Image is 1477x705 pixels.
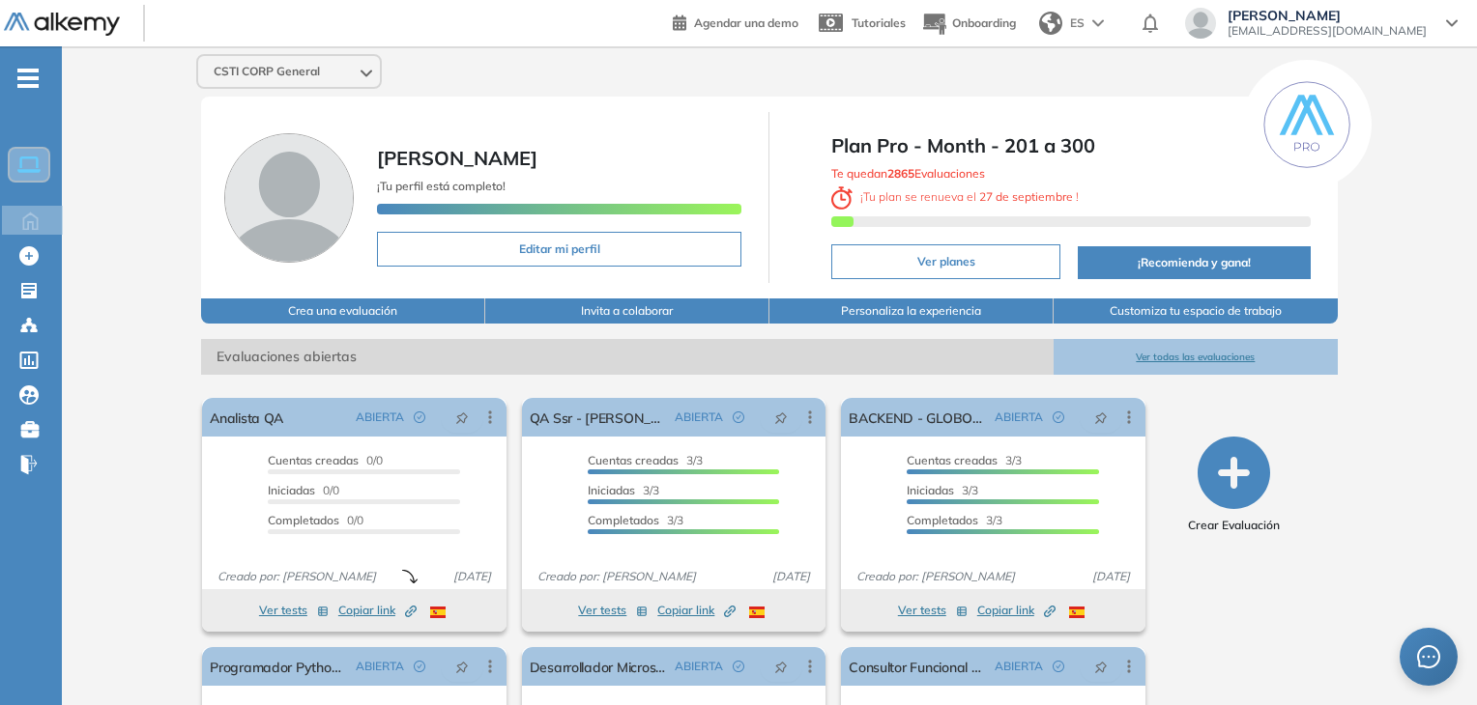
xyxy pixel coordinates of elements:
img: world [1039,12,1062,35]
button: ¡Recomienda y gana! [1078,246,1310,279]
span: [DATE] [765,568,818,585]
img: ESP [749,606,765,618]
button: pushpin [760,651,802,682]
button: pushpin [760,402,802,433]
button: Customiza tu espacio de trabajo [1054,298,1338,324]
span: ES [1070,14,1085,32]
button: Crear Evaluación [1188,437,1280,534]
span: pushpin [774,659,788,674]
a: BACKEND - GLOBOKAS [849,398,986,437]
button: Ver tests [898,599,968,622]
span: Cuentas creadas [588,453,679,467]
span: [EMAIL_ADDRESS][DOMAIN_NAME] [1228,23,1427,39]
span: Evaluaciones abiertas [201,339,1054,375]
button: pushpin [1080,651,1122,682]
button: pushpin [1080,402,1122,433]
a: Consultor Funcional MM-SD [849,647,986,686]
button: Copiar link [657,599,736,622]
img: ESP [430,606,446,618]
button: Personaliza la experiencia [769,298,1054,324]
span: Creado por: [PERSON_NAME] [849,568,1023,585]
span: Iniciadas [907,483,954,497]
span: message [1417,645,1440,668]
span: 3/3 [907,483,978,497]
span: CSTI CORP General [214,64,320,79]
button: Copiar link [977,599,1056,622]
span: Iniciadas [268,483,315,497]
span: [DATE] [1085,568,1138,585]
img: Logo [4,13,120,37]
span: pushpin [1094,659,1108,674]
b: 27 de septiembre [976,189,1076,204]
b: 2865 [887,166,914,181]
span: Cuentas creadas [268,453,359,467]
span: ¡Tu perfil está completo! [377,179,506,193]
a: Desarrollador Microsoft BI - CENTRO [530,647,667,686]
span: check-circle [1053,661,1064,672]
span: pushpin [455,659,469,674]
span: pushpin [1094,409,1108,425]
span: Te quedan Evaluaciones [831,166,985,181]
span: ABIERTA [995,409,1043,426]
span: Crear Evaluación [1188,517,1280,534]
button: Invita a colaborar [485,298,769,324]
span: ¡ Tu plan se renueva el ! [831,189,1079,204]
span: Tutoriales [852,15,906,30]
span: pushpin [455,409,469,425]
button: Crea una evaluación [201,298,485,324]
button: Copiar link [338,599,417,622]
span: Cuentas creadas [907,453,998,467]
span: 0/0 [268,513,363,527]
span: 3/3 [588,513,683,527]
span: ABIERTA [356,409,404,426]
span: Copiar link [338,602,417,619]
span: check-circle [733,411,744,423]
img: ESP [1069,606,1085,618]
span: 3/3 [907,513,1002,527]
span: ABIERTA [995,658,1043,675]
button: Ver todas las evaluaciones [1054,339,1338,375]
span: Onboarding [952,15,1016,30]
span: 3/3 [907,453,1022,467]
span: ABIERTA [675,409,723,426]
span: Iniciadas [588,483,635,497]
a: Agendar una demo [673,10,798,33]
span: Completados [268,513,339,527]
span: ABIERTA [675,658,723,675]
span: ABIERTA [356,658,404,675]
button: Ver tests [259,599,329,622]
button: Onboarding [921,3,1016,44]
img: Foto de perfil [224,133,354,263]
img: clock-svg [831,186,853,210]
span: check-circle [733,661,744,672]
span: check-circle [414,661,425,672]
span: check-circle [414,411,425,423]
button: pushpin [441,651,483,682]
span: Plan Pro - Month - 201 a 300 [831,131,1310,160]
span: 0/0 [268,483,339,497]
span: check-circle [1053,411,1064,423]
span: pushpin [774,409,788,425]
a: Programador Python Junior - Mascotas [DEMOGRAPHIC_DATA] [210,647,347,686]
span: [PERSON_NAME] [377,146,537,170]
span: Creado por: [PERSON_NAME] [530,568,704,585]
span: Copiar link [977,602,1056,619]
button: pushpin [441,402,483,433]
span: Agendar una demo [694,15,798,30]
a: QA Ssr - [PERSON_NAME] [530,398,667,437]
span: 0/0 [268,453,383,467]
span: [DATE] [446,568,499,585]
img: arrow [1092,19,1104,27]
button: Ver planes [831,244,1060,279]
span: [PERSON_NAME] [1228,8,1427,23]
span: Completados [588,513,659,527]
a: Analista QA [210,398,283,437]
span: Creado por: [PERSON_NAME] [210,568,384,585]
span: Copiar link [657,602,736,619]
button: Editar mi perfil [377,232,741,267]
span: Completados [907,513,978,527]
button: Ver tests [578,599,648,622]
i: - [17,76,39,80]
span: 3/3 [588,483,659,497]
span: 3/3 [588,453,703,467]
